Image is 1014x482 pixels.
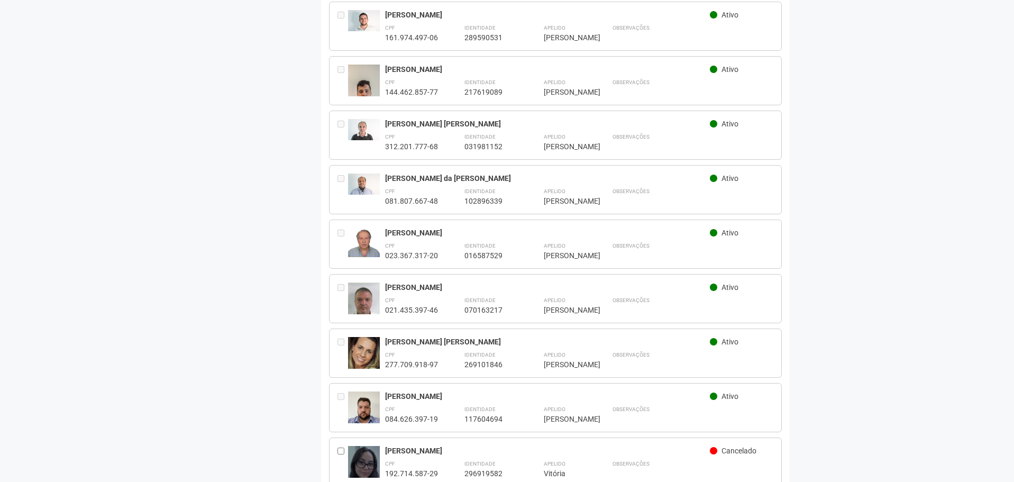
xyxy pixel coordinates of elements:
div: [PERSON_NAME] [544,414,586,424]
div: [PERSON_NAME] [385,65,710,74]
span: Ativo [721,392,738,401]
div: 031981152 [464,142,517,151]
strong: Observações [613,79,650,85]
strong: Observações [613,134,650,140]
strong: Apelido [544,243,565,249]
div: Entre em contato com a Aministração para solicitar o cancelamento ou 2a via [337,337,348,369]
div: 021.435.397-46 [385,305,438,315]
div: [PERSON_NAME] [385,283,710,292]
div: Entre em contato com a Aministração para solicitar o cancelamento ou 2a via [337,283,348,315]
div: [PERSON_NAME] [544,196,586,206]
div: [PERSON_NAME] [544,360,586,369]
div: [PERSON_NAME] [544,33,586,42]
div: Vitória [544,469,586,478]
div: 192.714.587-29 [385,469,438,478]
strong: Identidade [464,297,496,303]
div: 023.367.317-20 [385,251,438,260]
div: [PERSON_NAME] [385,446,710,456]
strong: CPF [385,352,395,358]
div: 016587529 [464,251,517,260]
div: 269101846 [464,360,517,369]
strong: Apelido [544,297,565,303]
div: [PERSON_NAME] [544,305,586,315]
strong: Identidade [464,79,496,85]
strong: Identidade [464,134,496,140]
strong: Observações [613,406,650,412]
div: [PERSON_NAME] [385,10,710,20]
div: Entre em contato com a Aministração para solicitar o cancelamento ou 2a via [337,174,348,206]
span: Ativo [721,120,738,128]
strong: Apelido [544,134,565,140]
span: Ativo [721,283,738,292]
span: Ativo [721,174,738,183]
div: 144.462.857-77 [385,87,438,97]
strong: Apelido [544,188,565,194]
img: user.jpg [348,228,380,257]
div: Entre em contato com a Aministração para solicitar o cancelamento ou 2a via [337,10,348,42]
strong: Identidade [464,188,496,194]
div: 161.974.497-06 [385,33,438,42]
strong: Apelido [544,461,565,467]
div: [PERSON_NAME] [385,228,710,238]
strong: Observações [613,352,650,358]
div: [PERSON_NAME] [544,251,586,260]
div: 117604694 [464,414,517,424]
strong: CPF [385,25,395,31]
div: 277.709.918-97 [385,360,438,369]
span: Cancelado [721,447,756,455]
strong: CPF [385,297,395,303]
img: user.jpg [348,119,380,140]
strong: CPF [385,79,395,85]
span: Ativo [721,229,738,237]
div: 084.626.397-19 [385,414,438,424]
div: [PERSON_NAME] [544,87,586,97]
div: [PERSON_NAME] [385,392,710,401]
strong: Observações [613,297,650,303]
strong: Observações [613,188,650,194]
strong: CPF [385,243,395,249]
img: user.jpg [348,10,380,31]
strong: Identidade [464,25,496,31]
span: Ativo [721,65,738,74]
div: [PERSON_NAME] [PERSON_NAME] [385,119,710,129]
span: Ativo [721,11,738,19]
div: Entre em contato com a Aministração para solicitar o cancelamento ou 2a via [337,228,348,260]
div: 102896339 [464,196,517,206]
strong: Observações [613,243,650,249]
div: [PERSON_NAME] da [PERSON_NAME] [385,174,710,183]
div: 296919582 [464,469,517,478]
strong: Observações [613,25,650,31]
div: 081.807.667-48 [385,196,438,206]
strong: Apelido [544,406,565,412]
img: user.jpg [348,392,380,432]
strong: Identidade [464,352,496,358]
strong: Apelido [544,25,565,31]
div: 289590531 [464,33,517,42]
div: 217619089 [464,87,517,97]
strong: CPF [385,134,395,140]
strong: Identidade [464,406,496,412]
img: user.jpg [348,174,380,195]
strong: CPF [385,461,395,467]
div: 312.201.777-68 [385,142,438,151]
strong: CPF [385,188,395,194]
strong: Identidade [464,461,496,467]
img: user.jpg [348,283,380,326]
div: Entre em contato com a Aministração para solicitar o cancelamento ou 2a via [337,65,348,97]
strong: Identidade [464,243,496,249]
div: [PERSON_NAME] [544,142,586,151]
strong: Apelido [544,352,565,358]
div: 070163217 [464,305,517,315]
div: Entre em contato com a Aministração para solicitar o cancelamento ou 2a via [337,119,348,151]
strong: Apelido [544,79,565,85]
img: user.jpg [348,65,380,135]
strong: Observações [613,461,650,467]
div: Entre em contato com a Aministração para solicitar o cancelamento ou 2a via [337,392,348,424]
span: Ativo [721,338,738,346]
img: user.jpg [348,337,380,375]
div: [PERSON_NAME] [PERSON_NAME] [385,337,710,347]
strong: CPF [385,406,395,412]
